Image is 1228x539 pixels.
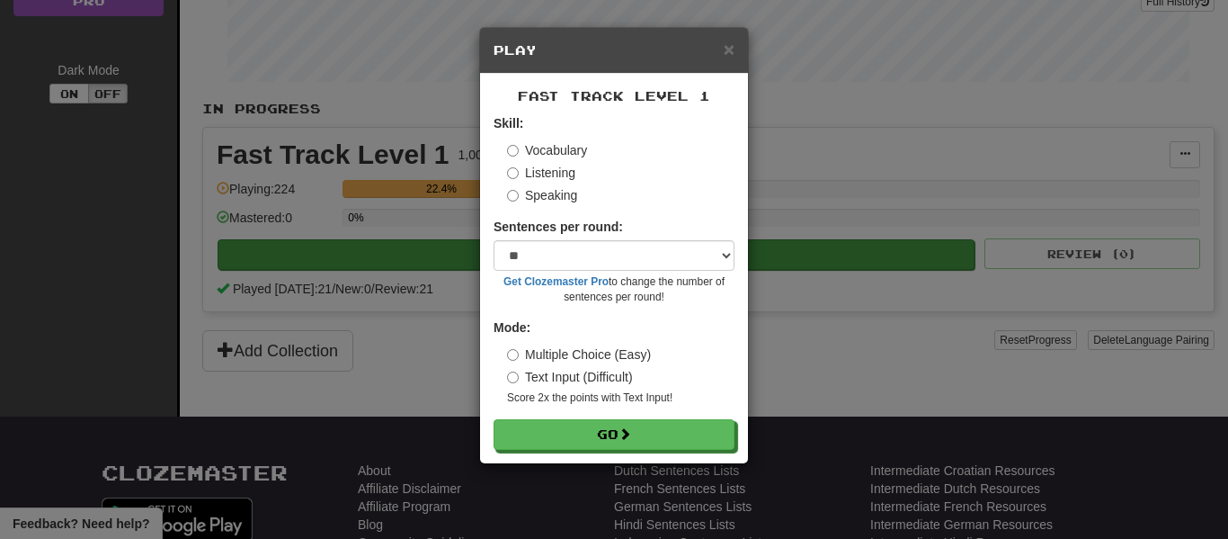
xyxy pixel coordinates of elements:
[494,218,623,236] label: Sentences per round:
[507,145,519,157] input: Vocabulary
[507,349,519,361] input: Multiple Choice (Easy)
[507,186,577,204] label: Speaking
[494,116,523,130] strong: Skill:
[507,391,734,406] small: Score 2x the points with Text Input !
[507,346,651,364] label: Multiple Choice (Easy)
[507,167,519,179] input: Listening
[494,274,734,305] small: to change the number of sentences per round!
[518,88,710,103] span: Fast Track Level 1
[507,372,519,383] input: Text Input (Difficult)
[494,320,530,335] strong: Mode:
[503,275,609,288] a: Get Clozemaster Pro
[494,419,734,450] button: Go
[507,141,587,159] label: Vocabulary
[494,41,734,59] h5: Play
[507,190,519,202] input: Speaking
[507,164,575,182] label: Listening
[724,40,734,58] button: Close
[724,39,734,59] span: ×
[507,368,633,386] label: Text Input (Difficult)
